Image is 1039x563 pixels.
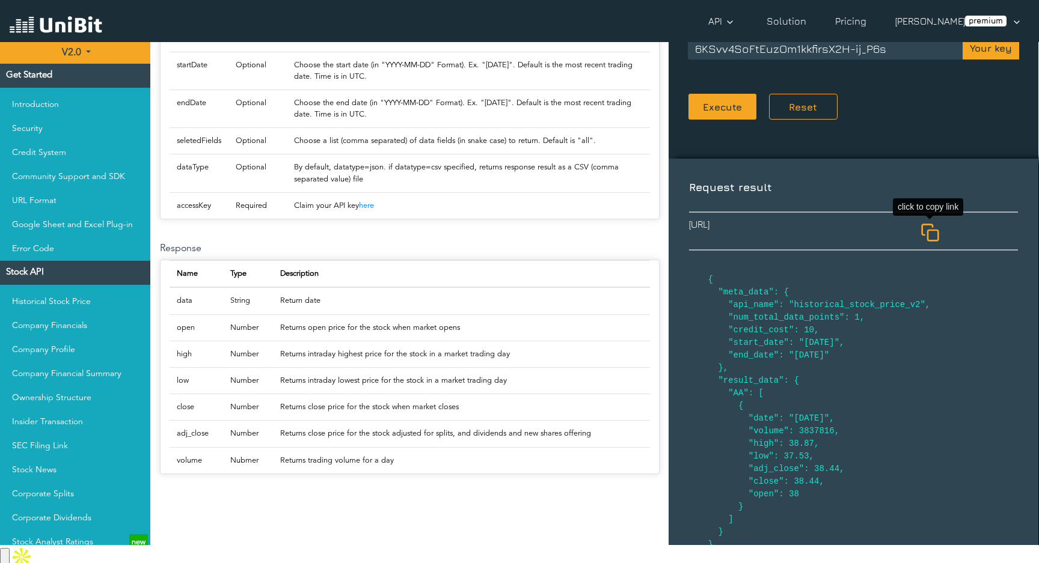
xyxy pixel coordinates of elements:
button: Your key [963,37,1019,59]
td: Number [223,314,272,341]
td: open [170,314,223,341]
td: Optional [228,154,287,192]
button: Reset [769,94,838,120]
td: endDate [170,90,228,127]
span: premium [965,16,1007,26]
a: [PERSON_NAME]premium [890,9,1029,33]
td: low [170,367,223,394]
td: Optional [228,128,287,154]
td: Number [223,341,272,367]
p: Claim your API key [294,200,643,212]
a: here [359,202,374,210]
h6: Response [160,243,660,255]
th: Description [273,261,650,288]
td: String [223,287,272,314]
a: Solution [762,9,811,33]
img: UniBit Logo [10,14,102,37]
td: Returns close price for the stock adjusted for splits, and dividends and new shares offering [273,421,650,447]
td: adj_close [170,421,223,447]
th: Name [170,261,223,288]
p: Choose the start date (in "YYYY-MM-DD" Format). Ex. "[DATE]". Default is the most recent trading ... [294,59,643,82]
td: data [170,287,223,314]
a: API [703,9,743,33]
button: Execute [688,93,757,120]
td: dataType [170,154,228,192]
span: new [129,534,148,551]
td: volume [170,447,223,473]
p: By default, datatype=json. if datatype=csv specified, returns response result as a CSV (comma sep... [294,162,643,184]
td: Number [223,394,272,421]
td: Returns open price for the stock when market opens [273,314,650,341]
th: Type [223,261,272,288]
div: click to copy link [893,198,963,216]
td: Required [228,192,287,219]
a: [URL] [680,217,912,246]
td: high [170,341,223,367]
td: Number [223,421,272,447]
iframe: Drift Widget Chat Controller [979,503,1025,549]
p: Choose the end date (in "YYYY-MM-DD" Format). Ex. "[DATE]". Default is the most recent trading da... [294,97,643,120]
p: Choose a list (comma separated) of data fields (in snake case) to return. Default is "all". [294,135,643,147]
td: Returns intraday highest price for the stock in a market trading day [273,341,650,367]
a: Pricing [830,9,871,33]
td: Returns trading volume for a day [273,447,650,473]
td: seletedFields [170,128,228,154]
td: Return date [273,287,650,314]
b: V2.0 [62,48,81,58]
td: Optional [228,52,287,90]
td: Returns close price for the stock when market closes [273,394,650,421]
input: Your key [688,37,963,59]
td: Nubmer [223,447,272,473]
td: Returns intraday lowest price for the stock in a market trading day [273,367,650,394]
td: Optional [228,90,287,127]
p: Request result [689,179,1019,208]
td: accessKey [170,192,228,219]
code: { "meta_data": { "api_name": "historical_stock_price_v2", "num_total_data_points": 1, "credit_cos... [708,275,931,549]
td: close [170,394,223,421]
td: startDate [170,52,228,90]
td: Number [223,367,272,394]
